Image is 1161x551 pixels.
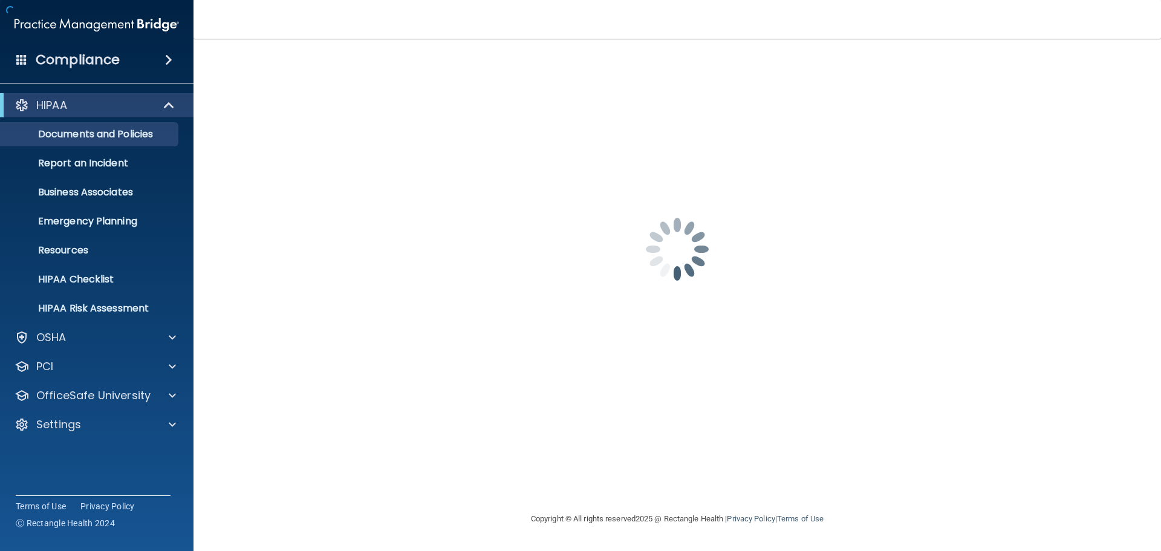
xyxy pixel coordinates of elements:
a: HIPAA [15,98,175,112]
p: Resources [8,244,173,256]
a: OfficeSafe University [15,388,176,403]
p: Report an Incident [8,157,173,169]
img: spinner.e123f6fc.gif [617,189,738,310]
p: Settings [36,417,81,432]
img: PMB logo [15,13,179,37]
p: PCI [36,359,53,374]
h4: Compliance [36,51,120,68]
iframe: Drift Widget Chat Controller [952,465,1146,514]
a: Privacy Policy [727,514,775,523]
a: PCI [15,359,176,374]
span: Ⓒ Rectangle Health 2024 [16,517,115,529]
p: HIPAA Checklist [8,273,173,285]
p: HIPAA Risk Assessment [8,302,173,315]
a: Settings [15,417,176,432]
div: Copyright © All rights reserved 2025 @ Rectangle Health | | [457,500,898,538]
a: Terms of Use [777,514,824,523]
p: OSHA [36,330,67,345]
p: Business Associates [8,186,173,198]
a: Privacy Policy [80,500,135,512]
p: Emergency Planning [8,215,173,227]
p: HIPAA [36,98,67,112]
a: OSHA [15,330,176,345]
p: OfficeSafe University [36,388,151,403]
p: Documents and Policies [8,128,173,140]
a: Terms of Use [16,500,66,512]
